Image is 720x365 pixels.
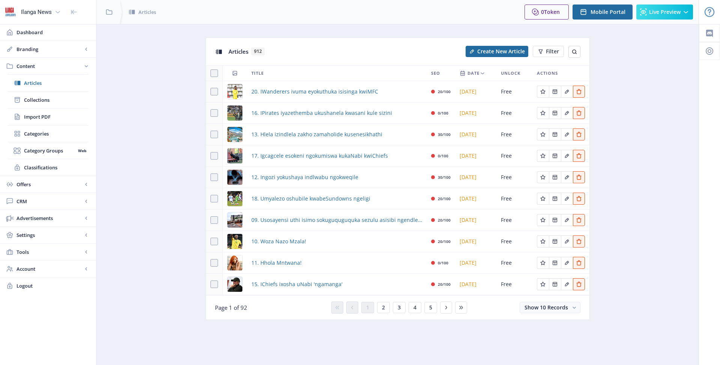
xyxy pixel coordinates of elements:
[525,5,569,20] button: 0Token
[561,173,573,180] a: Edit page
[17,282,90,290] span: Logout
[496,252,532,274] td: Free
[227,213,242,228] img: 376ad9ae-5808-4f3f-a9ae-222d4fc8fa20.png
[533,46,564,57] button: Filter
[24,113,89,121] span: Import PDF
[438,87,451,96] div: 20/100
[455,103,496,124] td: [DATE]
[251,173,358,182] span: 12. Ingozi yokushaya indlwabu ngokweqile
[455,231,496,252] td: [DATE]
[251,237,306,246] a: 10. Woza Nazo Mzala!
[431,69,440,78] span: SEO
[17,45,83,53] span: Branding
[424,302,437,313] button: 5
[409,302,421,313] button: 4
[429,305,432,311] span: 5
[549,152,561,159] a: Edit page
[227,191,242,206] img: c2f736f3-5230-499b-818c-e9eca58a23ac.png
[75,147,89,154] nb-badge: Web
[438,258,448,267] div: 0/100
[496,210,532,231] td: Free
[537,130,549,137] a: Edit page
[477,48,525,54] span: Create New Article
[496,124,532,145] td: Free
[561,216,573,223] a: Edit page
[227,148,242,163] img: 4fbac425-706d-46d0-ae88-9801a7a92054.png
[520,302,580,313] button: Show 10 Records
[455,274,496,295] td: [DATE]
[215,304,247,311] span: Page 1 of 92
[366,305,369,311] span: 1
[251,151,388,160] a: 17. Igcagcele esokeni ngokumiswa kukaNabi kwiChiefs
[251,258,302,267] span: 11. Hhola Mntwana!
[455,81,496,103] td: [DATE]
[455,124,496,145] td: [DATE]
[8,75,89,91] a: Articles
[17,62,83,70] span: Content
[591,9,625,15] span: Mobile Portal
[496,188,532,210] td: Free
[537,87,549,95] a: Edit page
[17,29,90,36] span: Dashboard
[17,181,83,188] span: Offers
[438,151,448,160] div: 0/100
[17,265,83,273] span: Account
[537,173,549,180] a: Edit page
[496,145,532,167] td: Free
[525,304,568,311] span: Show 10 Records
[377,302,390,313] button: 2
[549,216,561,223] a: Edit page
[17,231,83,239] span: Settings
[251,216,422,225] a: 09. Usosayensi uthi isimo sokuguquguquka sezulu asisibi ngendlela okucatshangwa ngayo
[206,38,590,320] app-collection-view: Articles
[5,6,17,18] img: 6e32966d-d278-493e-af78-9af65f0c2223.png
[8,109,89,125] a: Import PDF
[537,195,549,202] a: Edit page
[8,142,89,159] a: Category GroupsWeb
[251,109,392,118] span: 16. IPirates iyazethemba ukushanela kwasani kule sizini
[549,109,561,116] a: Edit page
[573,237,585,244] a: Edit page
[467,69,479,78] span: Date
[561,237,573,244] a: Edit page
[537,69,558,78] span: Actions
[549,87,561,95] a: Edit page
[549,130,561,137] a: Edit page
[561,259,573,266] a: Edit page
[549,259,561,266] a: Edit page
[17,248,83,256] span: Tools
[455,167,496,188] td: [DATE]
[138,8,156,16] span: Articles
[251,87,378,96] a: 20. IWanderers ivuma eyokuthuka isisinga kwiMFC
[537,237,549,244] a: Edit page
[496,167,532,188] td: Free
[573,87,585,95] a: Edit page
[24,164,89,171] span: Classifications
[228,48,248,55] span: Articles
[227,255,242,270] img: ab28f78e-fc83-468a-bb3c-96fbb2609f95.png
[537,216,549,223] a: Edit page
[438,237,451,246] div: 20/100
[561,130,573,137] a: Edit page
[251,69,264,78] span: Title
[496,231,532,252] td: Free
[561,109,573,116] a: Edit page
[455,188,496,210] td: [DATE]
[438,280,451,289] div: 20/100
[573,173,585,180] a: Edit page
[251,130,382,139] a: 13. Hlela izindlela zakho zamaholide kusenesikhathi
[251,194,370,203] a: 18. Umyalezo oshubile kwabeSundowns ngeligi
[455,252,496,274] td: [DATE]
[561,87,573,95] a: Edit page
[461,46,528,57] a: New page
[438,194,451,203] div: 20/100
[636,5,693,20] button: Live Preview
[573,216,585,223] a: Edit page
[21,4,52,20] div: Ilanga News
[501,69,520,78] span: Unlock
[496,81,532,103] td: Free
[455,210,496,231] td: [DATE]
